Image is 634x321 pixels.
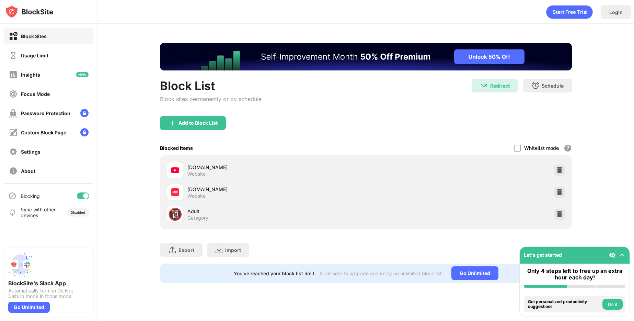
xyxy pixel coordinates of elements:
div: Custom Block Page [21,130,66,135]
div: Blocking [21,193,40,199]
div: Go Unlimited [8,302,50,313]
div: About [21,168,35,174]
div: You’ve reached your block list limit. [234,270,316,276]
div: Blocked Items [160,145,193,151]
div: Settings [21,149,41,155]
img: about-off.svg [9,167,18,175]
div: Website [187,171,206,177]
img: eye-not-visible.svg [609,252,616,258]
div: Category [187,215,208,221]
div: 🔞 [168,207,182,221]
img: push-slack.svg [8,252,33,277]
div: Insights [21,72,40,78]
img: lock-menu.svg [80,128,89,136]
div: Add to Block List [178,120,218,126]
img: block-on.svg [9,32,18,41]
div: [DOMAIN_NAME] [187,186,366,193]
img: settings-off.svg [9,147,18,156]
img: omni-setup-toggle.svg [619,252,625,258]
div: Import [225,247,241,253]
div: Block Sites [21,33,47,39]
div: Whitelist mode [524,145,559,151]
div: Sync with other devices [21,207,56,218]
img: password-protection-off.svg [9,109,18,118]
div: animation [546,5,593,19]
div: Let's get started [524,252,562,258]
img: sync-icon.svg [8,208,16,217]
img: logo-blocksite.svg [5,5,53,19]
div: Redirect [490,83,510,89]
img: blocking-icon.svg [8,192,16,200]
div: Get personalized productivity suggestions [528,299,601,309]
img: insights-off.svg [9,70,18,79]
div: Password Protection [21,110,70,116]
div: [DOMAIN_NAME] [187,164,366,171]
div: Adult [187,208,366,215]
img: lock-menu.svg [80,109,89,117]
iframe: Banner [160,43,572,70]
div: Only 4 steps left to free up an extra hour each day! [524,268,625,281]
div: Login [609,9,623,15]
div: Go Unlimited [451,266,498,280]
div: Automatically turn on Do Not Disturb mode in focus mode [8,288,89,299]
div: Block List [160,79,262,93]
div: Website [187,193,206,199]
div: Usage Limit [21,53,48,58]
img: time-usage-off.svg [9,51,18,60]
div: Schedule [542,83,564,89]
div: Export [178,247,194,253]
div: Focus Mode [21,91,50,97]
div: Block sites permanently or by schedule [160,96,262,102]
img: customize-block-page-off.svg [9,128,18,137]
img: new-icon.svg [76,72,89,77]
img: favicons [171,166,179,174]
div: Click here to upgrade and enjoy an unlimited block list. [320,270,443,276]
img: favicons [171,188,179,196]
div: BlockSite's Slack App [8,280,89,287]
button: Do it [602,299,623,310]
img: focus-off.svg [9,90,18,98]
div: Disabled [71,210,85,214]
